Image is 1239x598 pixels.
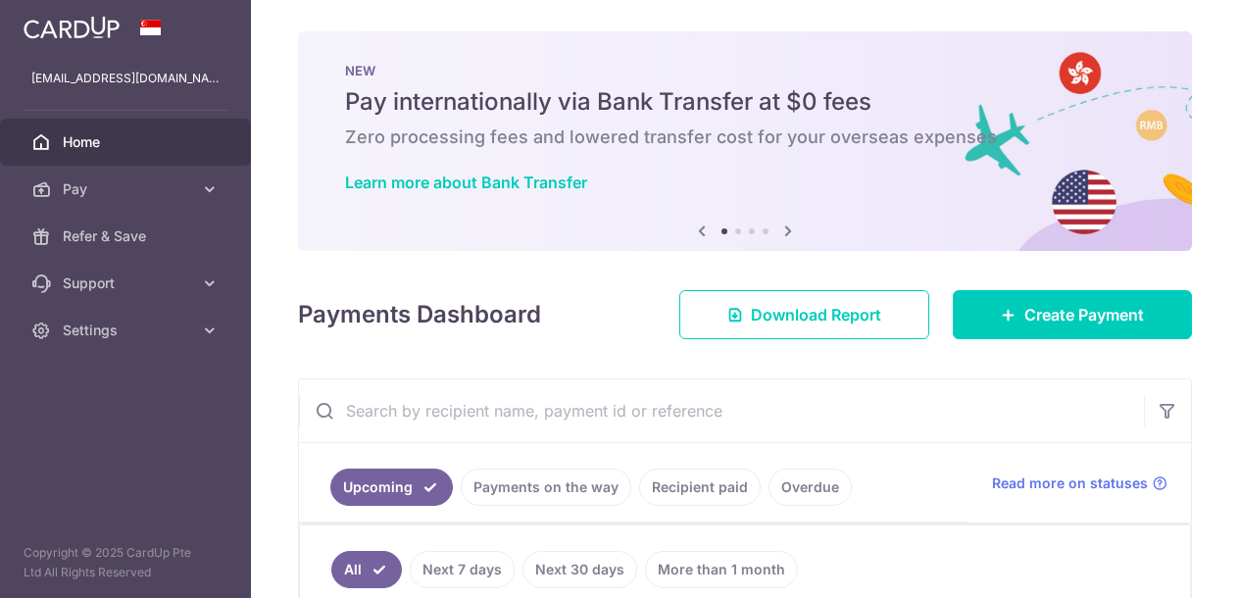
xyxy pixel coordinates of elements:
a: Learn more about Bank Transfer [345,173,587,192]
span: Read more on statuses [992,473,1148,493]
a: All [331,551,402,588]
a: Next 30 days [522,551,637,588]
a: Upcoming [330,469,453,506]
a: Create Payment [953,290,1192,339]
p: NEW [345,63,1145,78]
span: Support [63,274,192,293]
a: Recipient paid [639,469,761,506]
a: More than 1 month [645,551,798,588]
img: Bank transfer banner [298,31,1192,251]
span: Pay [63,179,192,199]
img: CardUp [24,16,120,39]
a: Overdue [768,469,852,506]
p: [EMAIL_ADDRESS][DOMAIN_NAME] [31,69,220,88]
h6: Zero processing fees and lowered transfer cost for your overseas expenses [345,125,1145,149]
span: Download Report [751,303,881,326]
span: Create Payment [1024,303,1144,326]
h4: Payments Dashboard [298,297,541,332]
span: Home [63,132,192,152]
h5: Pay internationally via Bank Transfer at $0 fees [345,86,1145,118]
span: Refer & Save [63,226,192,246]
span: Settings [63,321,192,340]
a: Read more on statuses [992,473,1167,493]
a: Next 7 days [410,551,515,588]
input: Search by recipient name, payment id or reference [299,379,1144,442]
a: Payments on the way [461,469,631,506]
a: Download Report [679,290,929,339]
